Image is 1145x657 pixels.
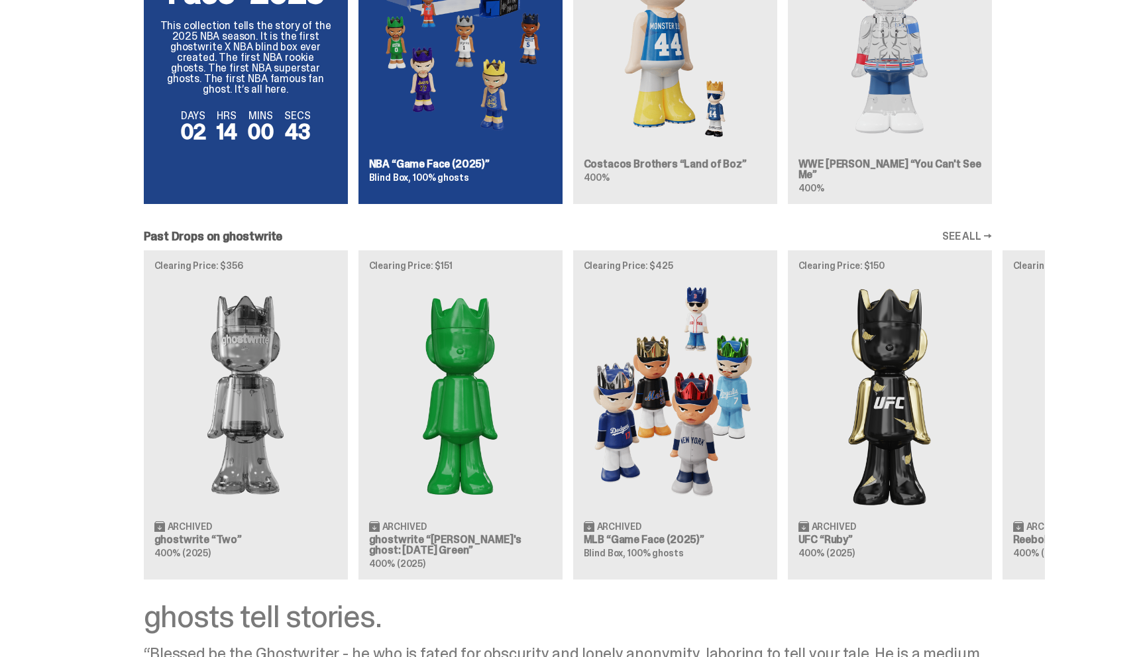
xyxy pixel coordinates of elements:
[284,111,310,121] span: SECS
[1013,547,1069,559] span: 400% (2025)
[144,250,348,579] a: Clearing Price: $356 Two Archived
[798,182,824,194] span: 400%
[413,172,468,183] span: 100% ghosts
[160,21,332,95] p: This collection tells the story of the 2025 NBA season. It is the first ghostwrite X NBA blind bo...
[217,118,237,146] span: 14
[144,230,283,242] h2: Past Drops on ghostwrite
[154,281,337,509] img: Two
[247,111,274,121] span: MINS
[573,250,777,579] a: Clearing Price: $425 Game Face (2025) Archived
[1026,522,1071,531] span: Archived
[584,547,626,559] span: Blind Box,
[798,159,981,180] h3: WWE [PERSON_NAME] “You Can't See Me”
[584,281,767,509] img: Game Face (2025)
[369,534,552,556] h3: ghostwrite “[PERSON_NAME]'s ghost: [DATE] Green”
[788,250,992,579] a: Clearing Price: $150 Ruby Archived
[798,547,855,559] span: 400% (2025)
[584,172,610,183] span: 400%
[584,261,767,270] p: Clearing Price: $425
[627,547,683,559] span: 100% ghosts
[369,159,552,170] h3: NBA “Game Face (2025)”
[154,261,337,270] p: Clearing Price: $356
[180,111,205,121] span: DAYS
[144,601,992,632] div: ghosts tell stories.
[812,522,856,531] span: Archived
[168,522,212,531] span: Archived
[584,534,767,545] h3: MLB “Game Face (2025)”
[369,172,411,183] span: Blind Box,
[798,261,981,270] p: Clearing Price: $150
[369,261,552,270] p: Clearing Price: $151
[154,534,337,545] h3: ghostwrite “Two”
[942,231,992,242] a: SEE ALL →
[247,118,274,146] span: 00
[358,250,563,579] a: Clearing Price: $151 Schrödinger's ghost: Sunday Green Archived
[369,281,552,509] img: Schrödinger's ghost: Sunday Green
[382,522,427,531] span: Archived
[369,558,425,570] span: 400% (2025)
[798,281,981,509] img: Ruby
[154,547,211,559] span: 400% (2025)
[217,111,237,121] span: HRS
[180,118,205,146] span: 02
[798,534,981,545] h3: UFC “Ruby”
[597,522,641,531] span: Archived
[285,118,309,146] span: 43
[584,159,767,170] h3: Costacos Brothers “Land of Boz”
